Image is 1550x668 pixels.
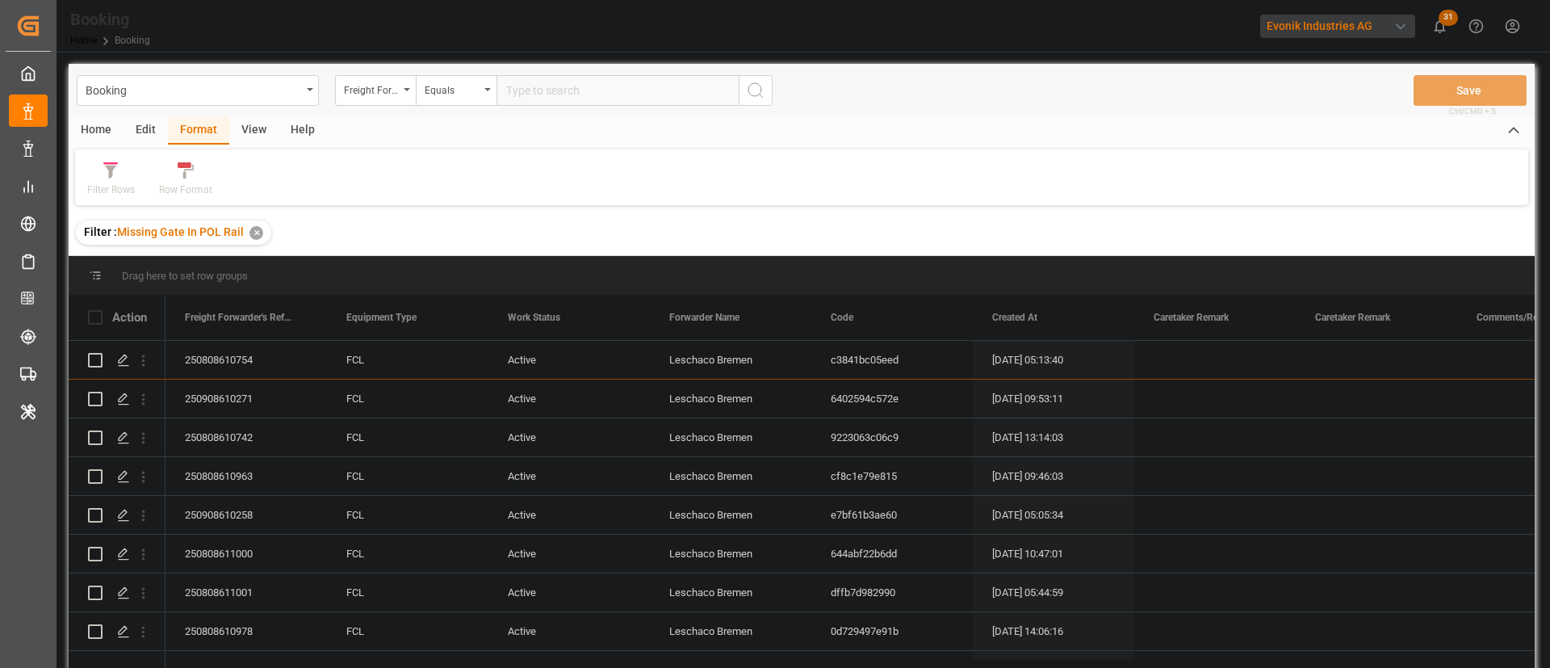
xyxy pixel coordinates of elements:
[327,457,488,495] div: FCL
[344,79,399,98] div: Freight Forwarder's Reference No.
[168,117,229,145] div: Format
[69,341,165,380] div: Press SPACE to select this row.
[973,573,1134,611] div: [DATE] 05:44:59
[69,380,165,418] div: Press SPACE to select this row.
[327,341,488,379] div: FCL
[327,535,488,573] div: FCL
[165,535,327,573] div: 250808611000
[811,418,973,456] div: 9223063c06c9
[973,418,1134,456] div: [DATE] 13:14:03
[1260,11,1422,41] button: Evonik Industries AG
[811,612,973,650] div: 0d729497e91b
[650,573,811,611] div: Leschaco Bremen
[165,418,327,456] div: 250808610742
[229,117,279,145] div: View
[327,496,488,534] div: FCL
[416,75,496,106] button: open menu
[335,75,416,106] button: open menu
[488,612,650,650] div: Active
[249,226,263,240] div: ✕
[327,418,488,456] div: FCL
[811,496,973,534] div: e7bf61b3ae60
[69,418,165,457] div: Press SPACE to select this row.
[973,457,1134,495] div: [DATE] 09:46:03
[84,225,117,238] span: Filter :
[1315,312,1390,323] span: Caretaker Remark
[650,380,811,418] div: Leschaco Bremen
[1414,75,1527,106] button: Save
[117,225,244,238] span: Missing Gate In POL Rail
[488,380,650,418] div: Active
[973,341,1134,379] div: [DATE] 05:13:40
[650,457,811,495] div: Leschaco Bremen
[124,117,168,145] div: Edit
[488,535,650,573] div: Active
[165,612,327,650] div: 250808610978
[650,496,811,534] div: Leschaco Bremen
[185,312,293,323] span: Freight Forwarder's Reference No.
[165,341,327,379] div: 250808610754
[112,310,147,325] div: Action
[69,612,165,651] div: Press SPACE to select this row.
[811,341,973,379] div: c3841bc05eed
[508,312,560,323] span: Work Status
[488,573,650,611] div: Active
[327,573,488,611] div: FCL
[165,573,327,611] div: 250808611001
[1458,8,1494,44] button: Help Center
[488,341,650,379] div: Active
[650,535,811,573] div: Leschaco Bremen
[650,418,811,456] div: Leschaco Bremen
[1439,10,1458,26] span: 31
[1422,8,1458,44] button: show 31 new notifications
[69,457,165,496] div: Press SPACE to select this row.
[425,79,480,98] div: Equals
[650,341,811,379] div: Leschaco Bremen
[831,312,853,323] span: Code
[77,75,319,106] button: open menu
[69,573,165,612] div: Press SPACE to select this row.
[87,183,135,197] div: Filter Rows
[811,380,973,418] div: 6402594c572e
[811,573,973,611] div: dffb7d982990
[973,496,1134,534] div: [DATE] 05:05:34
[86,79,301,99] div: Booking
[327,380,488,418] div: FCL
[811,535,973,573] div: 644abf22b6dd
[122,270,248,282] span: Drag here to set row groups
[488,418,650,456] div: Active
[496,75,739,106] input: Type to search
[159,183,212,197] div: Row Format
[165,457,327,495] div: 250808610963
[346,312,417,323] span: Equipment Type
[69,496,165,535] div: Press SPACE to select this row.
[488,496,650,534] div: Active
[165,380,327,418] div: 250908610271
[327,612,488,650] div: FCL
[973,380,1134,418] div: [DATE] 09:53:11
[70,35,97,46] a: Home
[1449,105,1496,117] span: Ctrl/CMD + S
[973,535,1134,573] div: [DATE] 10:47:01
[69,535,165,573] div: Press SPACE to select this row.
[992,312,1037,323] span: Created At
[739,75,773,106] button: search button
[69,117,124,145] div: Home
[165,496,327,534] div: 250908610258
[973,612,1134,650] div: [DATE] 14:06:16
[811,457,973,495] div: cf8c1e79e815
[669,312,739,323] span: Forwarder Name
[279,117,327,145] div: Help
[650,612,811,650] div: Leschaco Bremen
[1260,15,1415,38] div: Evonik Industries AG
[488,457,650,495] div: Active
[70,7,150,32] div: Booking
[1154,312,1229,323] span: Caretaker Remark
